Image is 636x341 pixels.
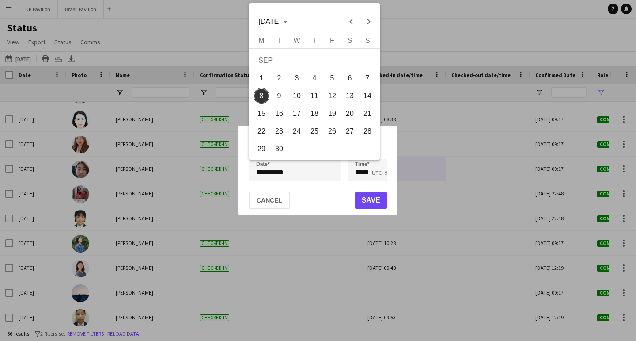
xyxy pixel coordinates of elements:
span: 10 [289,88,305,104]
button: 19-09-2025 [323,105,341,123]
button: Next month [360,13,378,31]
span: 19 [324,106,340,122]
span: 8 [254,88,269,104]
span: 23 [271,123,287,139]
span: S [365,37,370,44]
span: 20 [342,106,358,122]
button: 25-09-2025 [306,123,323,140]
span: 14 [360,88,375,104]
td: SEP [253,52,376,69]
span: 4 [307,70,322,86]
button: 16-09-2025 [270,105,288,123]
span: S [348,37,352,44]
button: 04-09-2025 [306,69,323,87]
button: 13-09-2025 [341,87,359,105]
button: 07-09-2025 [359,69,376,87]
span: M [258,37,264,44]
span: 13 [342,88,358,104]
span: 26 [324,123,340,139]
button: 01-09-2025 [253,69,270,87]
button: 23-09-2025 [270,123,288,140]
button: 29-09-2025 [253,140,270,158]
button: 21-09-2025 [359,105,376,123]
span: 27 [342,123,358,139]
button: 05-09-2025 [323,69,341,87]
span: 2 [271,70,287,86]
button: 08-09-2025 [253,87,270,105]
button: 11-09-2025 [306,87,323,105]
span: 15 [254,106,269,122]
span: 24 [289,123,305,139]
button: 18-09-2025 [306,105,323,123]
span: 21 [360,106,375,122]
button: 28-09-2025 [359,123,376,140]
span: 22 [254,123,269,139]
button: 27-09-2025 [341,123,359,140]
button: 15-09-2025 [253,105,270,123]
button: 03-09-2025 [288,69,306,87]
button: 24-09-2025 [288,123,306,140]
button: 22-09-2025 [253,123,270,140]
span: 9 [271,88,287,104]
span: T [277,37,281,44]
span: 7 [360,70,375,86]
span: 11 [307,88,322,104]
button: 26-09-2025 [323,123,341,140]
span: 30 [271,141,287,157]
button: Choose month and year [255,14,291,30]
span: 12 [324,88,340,104]
span: 6 [342,70,358,86]
button: 30-09-2025 [270,140,288,158]
span: 29 [254,141,269,157]
button: 14-09-2025 [359,87,376,105]
span: 5 [324,70,340,86]
span: 28 [360,123,375,139]
span: T [312,37,317,44]
button: 12-09-2025 [323,87,341,105]
span: 18 [307,106,322,122]
span: [DATE] [258,18,280,25]
button: 10-09-2025 [288,87,306,105]
button: 09-09-2025 [270,87,288,105]
button: 06-09-2025 [341,69,359,87]
span: 1 [254,70,269,86]
span: W [293,37,300,44]
span: 17 [289,106,305,122]
span: 16 [271,106,287,122]
button: 02-09-2025 [270,69,288,87]
span: 25 [307,123,322,139]
button: Previous month [342,13,360,31]
button: 20-09-2025 [341,105,359,123]
span: 3 [289,70,305,86]
button: 17-09-2025 [288,105,306,123]
span: F [330,37,334,44]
